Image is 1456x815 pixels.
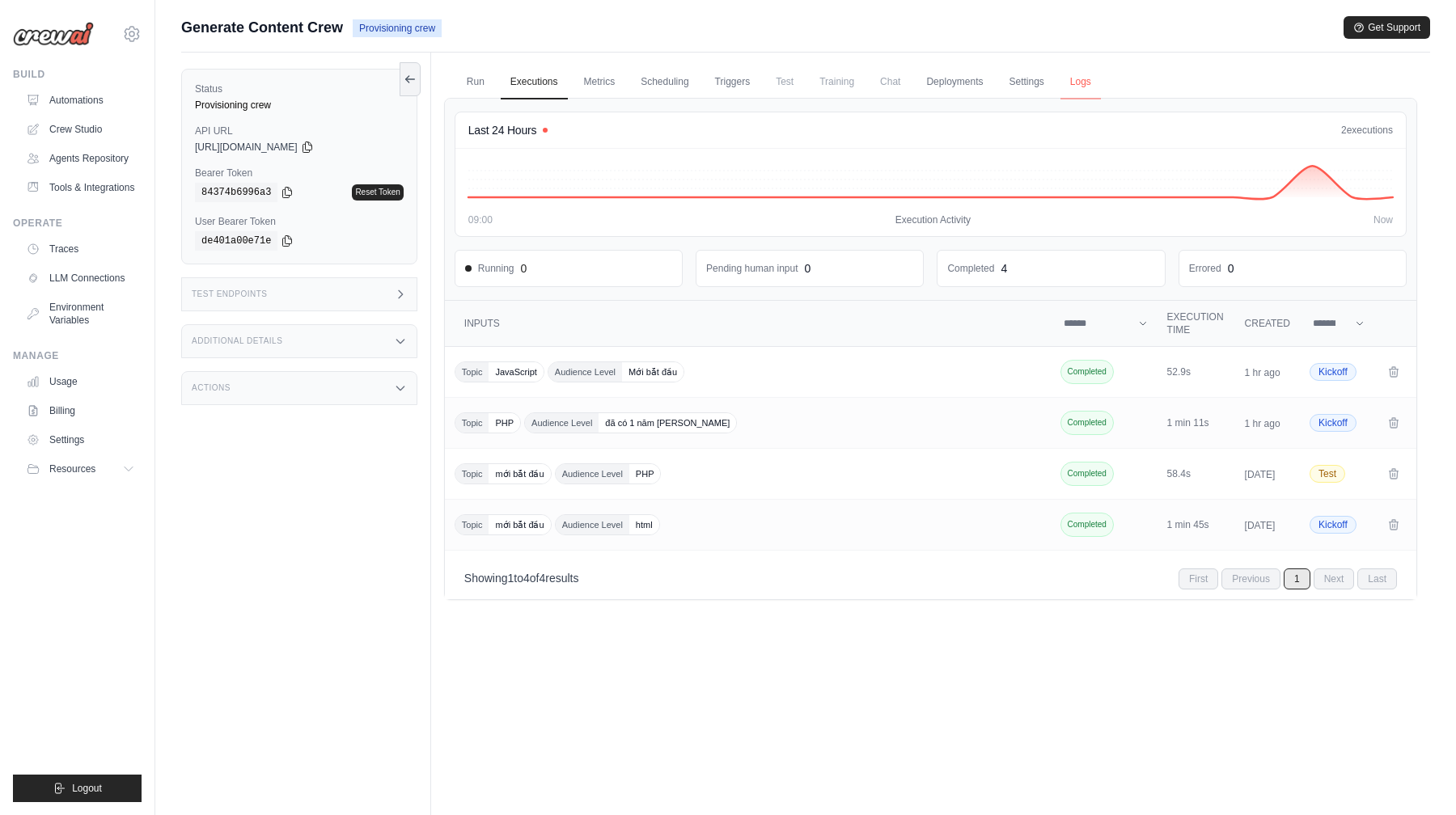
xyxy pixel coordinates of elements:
[195,141,298,154] span: [URL][DOMAIN_NAME]
[1245,367,1280,378] time: 1 hr ago
[916,65,993,99] a: Deployments
[1060,462,1114,486] span: Completed
[599,413,736,433] span: đã có 1 năm [PERSON_NAME]
[1245,469,1276,480] time: [DATE]
[195,99,404,112] div: Provisioning crew
[13,68,142,81] div: Build
[1310,465,1345,483] span: Test
[195,82,404,95] label: Status
[1167,518,1225,531] div: 1 min 45s
[181,16,343,39] span: Generate Content Crew
[19,398,142,424] a: Billing
[353,19,442,37] span: Provisioning crew
[489,515,550,534] span: mới bắt đầu
[19,294,142,333] a: Environment Variables
[19,87,142,113] a: Automations
[19,456,142,482] button: Resources
[1189,262,1221,275] dd: Errored
[1341,124,1393,137] div: executions
[455,515,489,534] span: Topic
[1060,411,1114,435] span: Completed
[556,464,629,484] span: Audience Level
[1167,467,1225,480] div: 58.4s
[19,369,142,395] a: Usage
[455,362,489,382] span: Topic
[548,362,622,382] span: Audience Level
[72,782,102,795] span: Logout
[622,362,684,382] span: Mới bắt đầu
[1179,568,1218,589] span: First
[19,236,142,262] a: Traces
[1228,260,1234,277] div: 0
[501,65,568,99] a: Executions
[195,167,404,179] label: Bearer Token
[19,146,142,171] a: Agents Repository
[13,22,94,46] img: Logo
[1001,260,1007,277] div: 4
[1221,568,1280,589] span: Previous
[1060,513,1114,537] span: Completed
[445,301,1054,347] th: Inputs
[805,260,811,277] div: 0
[49,462,95,475] span: Resources
[999,65,1053,99] a: Settings
[1167,416,1225,429] div: 1 min 11s
[631,65,698,99] a: Scheduling
[192,336,282,346] h3: Additional Details
[13,349,142,362] div: Manage
[1060,360,1114,384] span: Completed
[1284,568,1310,589] span: 1
[1373,213,1393,226] span: Now
[464,570,579,586] p: Showing to of results
[19,175,142,201] a: Tools & Integrations
[870,65,910,98] span: Chat is not available until the deployment is complete
[705,65,760,99] a: Triggers
[525,413,599,433] span: Audience Level
[195,215,404,228] label: User Bearer Token
[457,65,494,99] a: Run
[508,572,514,585] span: 1
[1245,520,1276,531] time: [DATE]
[1314,568,1355,589] span: Next
[556,515,629,534] span: Audience Level
[1357,568,1397,589] span: Last
[1341,125,1347,136] span: 2
[455,413,489,433] span: Topic
[195,231,277,251] code: de401a00e71e
[195,125,404,137] label: API URL
[1310,516,1357,534] span: Kickoff
[766,65,803,98] span: Test
[574,65,625,99] a: Metrics
[629,515,659,534] span: html
[1235,301,1300,347] th: Created
[19,427,142,453] a: Settings
[489,362,543,382] span: JavaScript
[947,262,994,275] dd: Completed
[489,464,550,484] span: mới bắt đầu
[455,464,489,484] span: Topic
[352,184,403,201] a: Reset Token
[521,260,527,277] div: 0
[465,262,514,275] span: Running
[706,262,798,275] dd: Pending human input
[1167,365,1225,378] div: 52.9s
[192,289,268,299] h3: Test Endpoints
[523,572,530,585] span: 4
[1344,16,1430,39] button: Get Support
[13,217,142,230] div: Operate
[1310,414,1357,432] span: Kickoff
[192,383,231,393] h3: Actions
[13,775,142,802] button: Logout
[445,557,1416,599] nav: Pagination
[895,213,971,226] span: Execution Activity
[1179,568,1397,589] nav: Pagination
[1245,418,1280,429] time: 1 hr ago
[468,213,493,226] span: 09:00
[19,265,142,291] a: LLM Connections
[539,572,545,585] span: 4
[629,464,661,484] span: PHP
[1310,363,1357,381] span: Kickoff
[1158,301,1235,347] th: Execution Time
[19,116,142,142] a: Crew Studio
[1060,65,1101,99] a: Logs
